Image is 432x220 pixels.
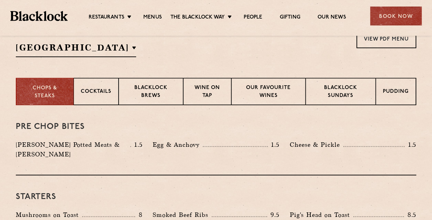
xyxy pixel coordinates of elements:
a: View PDF Menu [356,29,416,48]
p: 8.5 [404,210,416,219]
h3: Starters [16,192,416,201]
a: Gifting [279,14,300,22]
p: [PERSON_NAME] Potted Meats & [PERSON_NAME] [16,140,130,159]
p: Chops & Steaks [23,85,66,100]
h2: [GEOGRAPHIC_DATA] [16,42,136,57]
p: Blacklock Sundays [313,84,368,100]
div: Book Now [370,7,422,25]
p: Pudding [383,88,409,97]
p: Pig's Head on Toast [290,210,353,220]
a: Our News [318,14,346,22]
p: 9.5 [267,210,279,219]
p: 8 [135,210,142,219]
p: Cocktails [81,88,111,97]
p: 1.5 [405,140,416,149]
h3: Pre Chop Bites [16,122,416,131]
p: 1.5 [268,140,279,149]
a: People [244,14,262,22]
p: Our favourite wines [239,84,298,100]
p: 1.5 [131,140,143,149]
img: BL_Textured_Logo-footer-cropped.svg [10,11,68,21]
a: Menus [143,14,162,22]
p: Blacklock Brews [126,84,176,100]
a: Restaurants [89,14,124,22]
p: Smoked Beef Ribs [153,210,212,220]
a: The Blacklock Way [170,14,225,22]
p: Egg & Anchovy [153,140,203,150]
p: Cheese & Pickle [290,140,343,150]
p: Mushrooms on Toast [16,210,82,220]
p: Wine on Tap [190,84,224,100]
